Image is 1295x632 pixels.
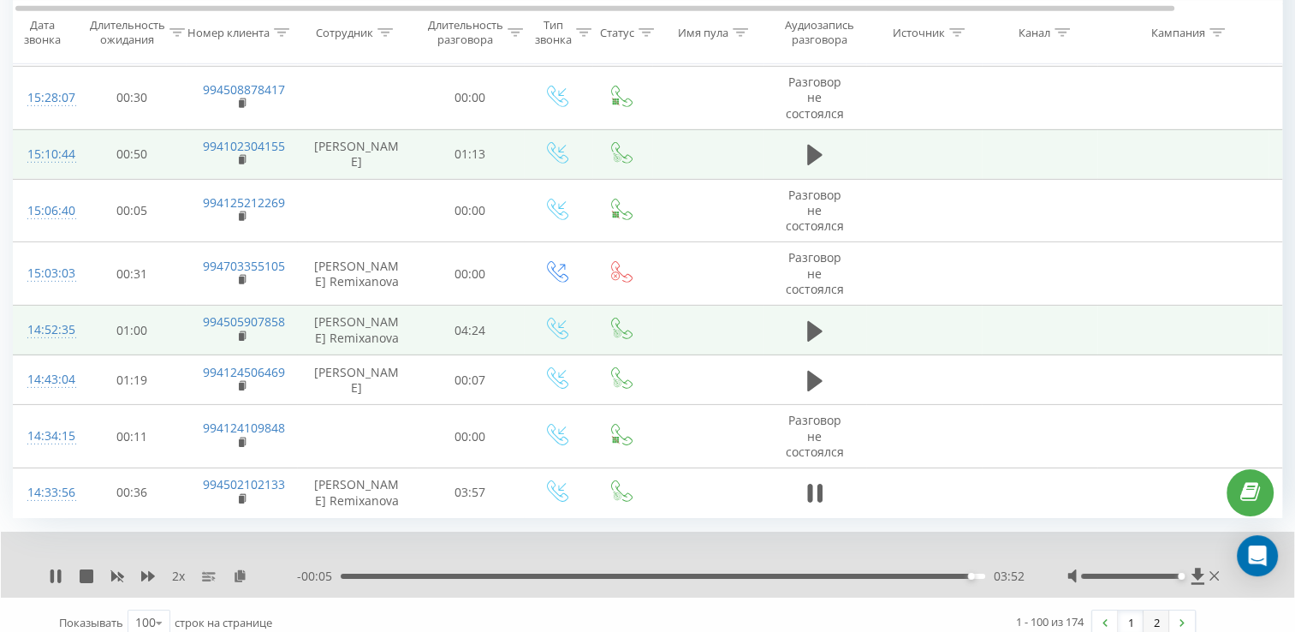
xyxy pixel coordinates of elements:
[428,18,503,47] div: Длительность разговора
[1151,25,1205,39] div: Кампания
[79,242,186,306] td: 00:31
[79,306,186,355] td: 01:00
[678,25,728,39] div: Имя пула
[27,81,62,115] div: 15:28:07
[297,568,341,585] span: - 00:05
[203,258,285,274] a: 994703355105
[172,568,185,585] span: 2 x
[297,355,417,405] td: [PERSON_NAME]
[417,468,524,517] td: 03:57
[203,476,285,492] a: 994502102133
[786,249,844,296] span: Разговор не состоялся
[316,25,373,39] div: Сотрудник
[786,412,844,459] span: Разговор не состоялся
[203,313,285,330] a: 994505907858
[135,614,156,631] div: 100
[203,420,285,436] a: 994124109848
[1179,573,1185,580] div: Accessibility label
[786,74,844,121] span: Разговор не состоялся
[203,194,285,211] a: 994125212269
[893,25,945,39] div: Источник
[79,405,186,468] td: 00:11
[187,25,270,39] div: Номер клиента
[297,242,417,306] td: [PERSON_NAME] Remixanova
[417,306,524,355] td: 04:24
[1237,535,1278,576] div: Open Intercom Messenger
[417,129,524,179] td: 01:13
[27,257,62,290] div: 15:03:03
[10,18,74,47] div: Дата звонка
[417,67,524,130] td: 00:00
[1016,613,1084,630] div: 1 - 100 из 174
[417,355,524,405] td: 00:07
[968,573,975,580] div: Accessibility label
[79,355,186,405] td: 01:19
[994,568,1025,585] span: 03:52
[1019,25,1050,39] div: Канал
[59,615,123,630] span: Показывать
[27,476,62,510] div: 14:33:56
[175,615,272,630] span: строк на странице
[79,129,186,179] td: 00:50
[90,18,165,47] div: Длительность ожидания
[600,25,634,39] div: Статус
[535,18,572,47] div: Тип звонка
[79,468,186,517] td: 00:36
[203,364,285,380] a: 994124506469
[27,138,62,171] div: 15:10:44
[203,138,285,154] a: 994102304155
[786,187,844,234] span: Разговор не состоялся
[79,179,186,242] td: 00:05
[778,18,861,47] div: Аудиозапись разговора
[27,313,62,347] div: 14:52:35
[79,67,186,130] td: 00:30
[417,242,524,306] td: 00:00
[27,420,62,453] div: 14:34:15
[203,81,285,98] a: 994508878417
[297,129,417,179] td: [PERSON_NAME]
[417,405,524,468] td: 00:00
[417,179,524,242] td: 00:00
[27,194,62,228] div: 15:06:40
[27,363,62,396] div: 14:43:04
[297,306,417,355] td: [PERSON_NAME] Remixanova
[297,468,417,517] td: [PERSON_NAME] Remixanova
